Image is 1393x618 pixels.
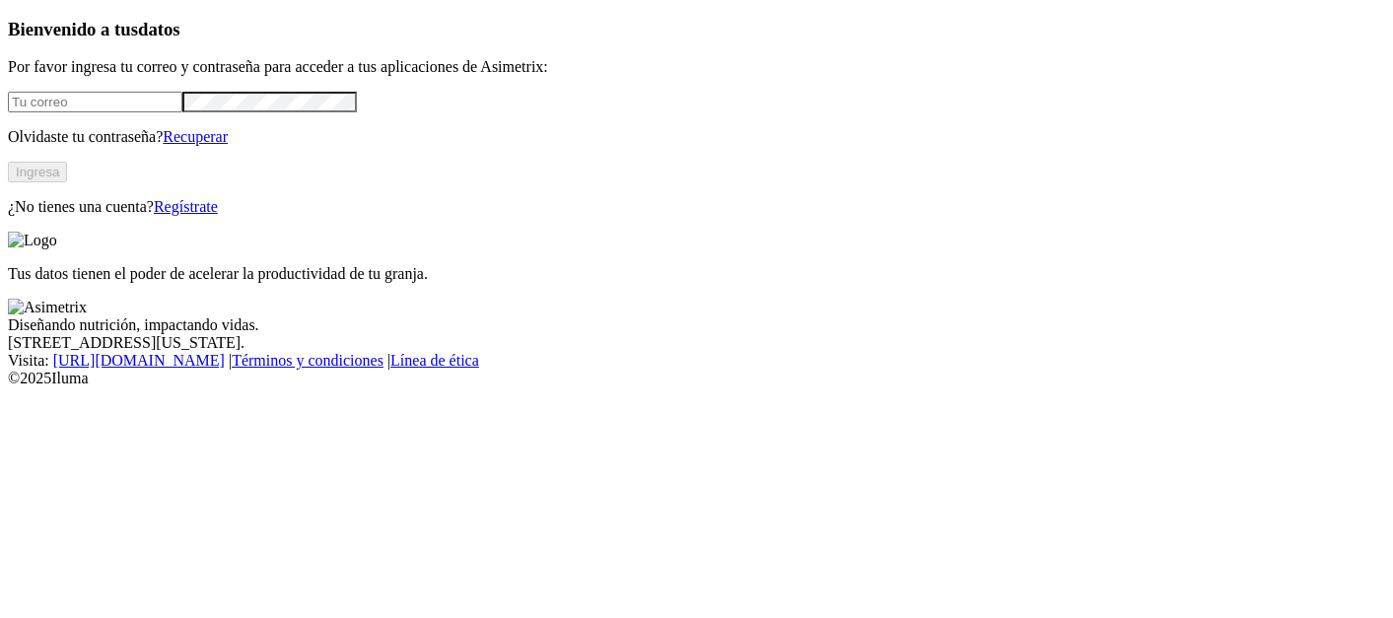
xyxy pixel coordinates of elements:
[8,352,1385,370] div: Visita : | |
[53,352,225,369] a: [URL][DOMAIN_NAME]
[8,198,1385,216] p: ¿No tienes una cuenta?
[8,370,1385,387] div: © 2025 Iluma
[8,128,1385,146] p: Olvidaste tu contraseña?
[138,19,180,39] span: datos
[8,162,67,182] button: Ingresa
[163,128,228,145] a: Recuperar
[390,352,479,369] a: Línea de ética
[154,198,218,215] a: Regístrate
[8,299,87,316] img: Asimetrix
[8,316,1385,334] div: Diseñando nutrición, impactando vidas.
[232,352,383,369] a: Términos y condiciones
[8,58,1385,76] p: Por favor ingresa tu correo y contraseña para acceder a tus aplicaciones de Asimetrix:
[8,265,1385,283] p: Tus datos tienen el poder de acelerar la productividad de tu granja.
[8,232,57,249] img: Logo
[8,334,1385,352] div: [STREET_ADDRESS][US_STATE].
[8,92,182,112] input: Tu correo
[8,19,1385,40] h3: Bienvenido a tus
